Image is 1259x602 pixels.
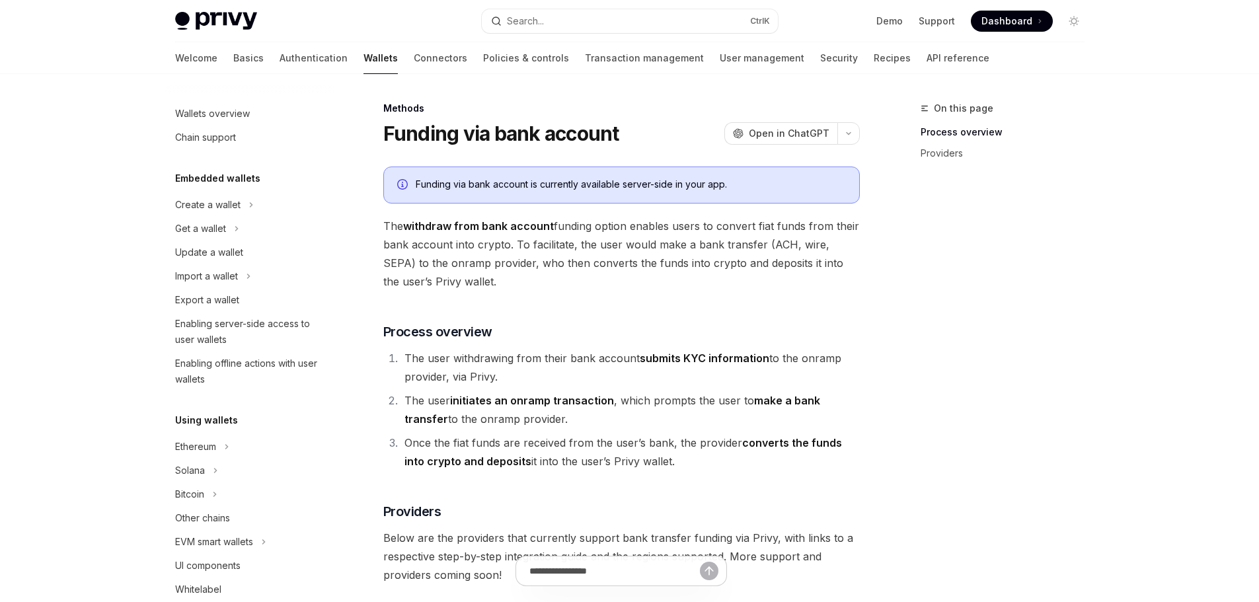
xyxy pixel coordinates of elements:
[233,42,264,74] a: Basics
[383,102,860,115] div: Methods
[1063,11,1085,32] button: Toggle dark mode
[165,288,334,312] a: Export a wallet
[175,170,260,186] h5: Embedded wallets
[165,578,334,601] a: Whitelabel
[700,562,718,580] button: Send message
[165,530,334,554] button: Toggle EVM smart wallets section
[383,502,441,521] span: Providers
[175,197,241,213] div: Create a wallet
[175,42,217,74] a: Welcome
[165,459,334,482] button: Toggle Solana section
[874,42,911,74] a: Recipes
[175,582,221,597] div: Whitelabel
[175,463,205,478] div: Solana
[175,12,257,30] img: light logo
[971,11,1053,32] a: Dashboard
[175,221,226,237] div: Get a wallet
[450,394,614,407] strong: initiates an onramp transaction
[175,534,253,550] div: EVM smart wallets
[383,217,860,291] span: The funding option enables users to convert fiat funds from their bank account into crypto. To fa...
[280,42,348,74] a: Authentication
[820,42,858,74] a: Security
[414,42,467,74] a: Connectors
[919,15,955,28] a: Support
[175,130,236,145] div: Chain support
[585,42,704,74] a: Transaction management
[165,482,334,506] button: Toggle Bitcoin section
[507,13,544,29] div: Search...
[981,15,1032,28] span: Dashboard
[165,126,334,149] a: Chain support
[165,102,334,126] a: Wallets overview
[175,439,216,455] div: Ethereum
[165,352,334,391] a: Enabling offline actions with user wallets
[750,16,770,26] span: Ctrl K
[165,554,334,578] a: UI components
[175,558,241,574] div: UI components
[403,219,554,233] strong: withdraw from bank account
[175,292,239,308] div: Export a wallet
[165,312,334,352] a: Enabling server-side access to user wallets
[165,264,334,288] button: Toggle Import a wallet section
[175,486,204,502] div: Bitcoin
[397,179,410,192] svg: Info
[175,412,238,428] h5: Using wallets
[165,217,334,241] button: Toggle Get a wallet section
[175,106,250,122] div: Wallets overview
[175,510,230,526] div: Other chains
[876,15,903,28] a: Demo
[401,433,860,470] li: Once the fiat funds are received from the user’s bank, the provider it into the user’s Privy wallet.
[175,316,326,348] div: Enabling server-side access to user wallets
[927,42,989,74] a: API reference
[921,122,1095,143] a: Process overview
[383,322,492,341] span: Process overview
[165,435,334,459] button: Toggle Ethereum section
[724,122,837,145] button: Open in ChatGPT
[401,391,860,428] li: The user , which prompts the user to to the onramp provider.
[175,356,326,387] div: Enabling offline actions with user wallets
[416,178,846,192] div: Funding via bank account is currently available server-side in your app.
[483,42,569,74] a: Policies & controls
[175,245,243,260] div: Update a wallet
[165,241,334,264] a: Update a wallet
[921,143,1095,164] a: Providers
[482,9,778,33] button: Open search
[749,127,829,140] span: Open in ChatGPT
[934,100,993,116] span: On this page
[383,529,860,584] span: Below are the providers that currently support bank transfer funding via Privy, with links to a r...
[640,352,769,365] strong: submits KYC information
[529,556,700,585] input: Ask a question...
[720,42,804,74] a: User management
[165,193,334,217] button: Toggle Create a wallet section
[363,42,398,74] a: Wallets
[175,268,238,284] div: Import a wallet
[383,122,619,145] h1: Funding via bank account
[165,506,334,530] a: Other chains
[401,349,860,386] li: The user withdrawing from their bank account to the onramp provider, via Privy.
